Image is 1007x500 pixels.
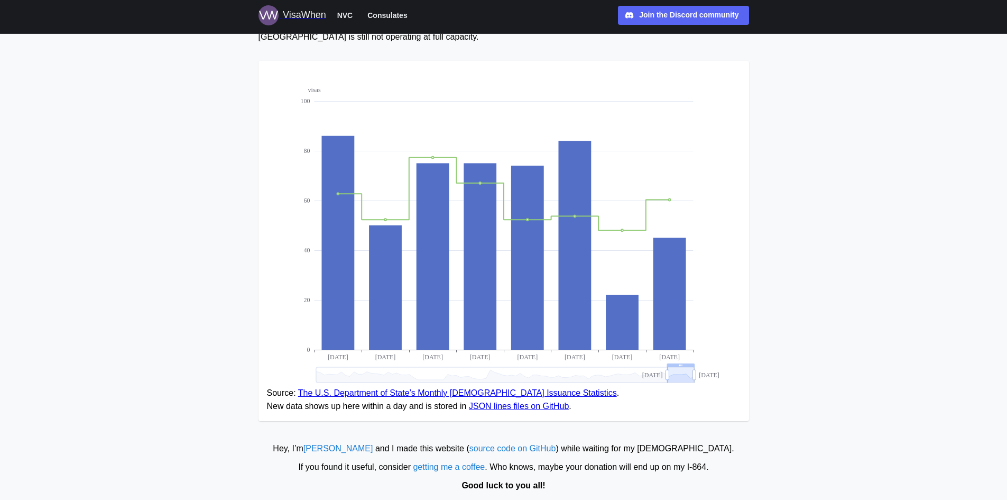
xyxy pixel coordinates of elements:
button: NVC [332,8,358,22]
button: Consulates [363,8,412,22]
text: 60 [303,197,310,204]
text: 20 [303,296,310,304]
img: Logo for VisaWhen [258,5,279,25]
text: 80 [303,147,310,154]
span: NVC [337,9,353,22]
text: [DATE] [375,353,395,361]
text: [DATE] [659,353,680,361]
text: [DATE] [469,353,490,361]
a: [PERSON_NAME] [303,444,373,453]
a: Logo for VisaWhen VisaWhen [258,5,326,25]
a: getting me a coffee [413,462,485,471]
a: Join the Discord community [618,6,749,25]
text: 100 [300,97,310,105]
figcaption: Source: . New data shows up here within a day and is stored in . [267,387,741,413]
text: visas [308,86,320,94]
a: The U.S. Department of State’s Monthly [DEMOGRAPHIC_DATA] Issuance Statistics [298,388,617,397]
text: [DATE] [422,353,443,361]
text: [DATE] [328,353,348,361]
text: 0 [307,346,310,353]
text: [DATE] [565,353,585,361]
div: If you found it useful, consider . Who knows, maybe your donation will end up on my I‑864. [5,461,1002,474]
text: [DATE] [612,353,632,361]
div: Good luck to you all! [5,479,1002,493]
text: [DATE] [699,371,719,378]
div: VisaWhen [283,8,326,23]
div: Join the Discord community [639,10,738,21]
a: source code on GitHub [469,444,556,453]
text: 40 [303,247,310,254]
div: Hey, I’m and I made this website ( ) while waiting for my [DEMOGRAPHIC_DATA]. [5,442,1002,456]
text: [DATE] [517,353,538,361]
a: JSON lines files on GitHub [469,402,569,411]
text: [DATE] [642,371,662,378]
span: Consulates [367,9,407,22]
